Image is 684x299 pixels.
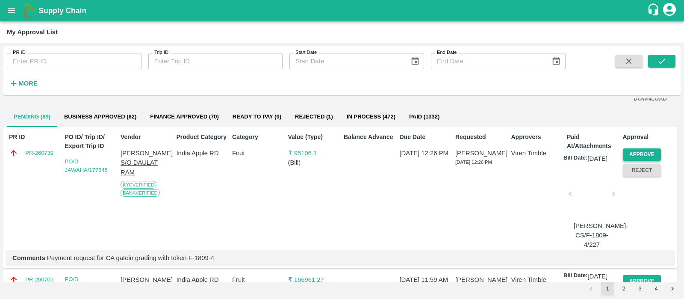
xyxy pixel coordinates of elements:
p: India Apple RD [177,275,229,284]
button: Go to page 4 [649,282,663,296]
nav: pagination navigation [583,282,681,296]
input: Enter PR ID [7,53,142,69]
p: Viren Timble [511,275,563,284]
a: Supply Chain [38,5,647,17]
button: open drawer [2,1,21,21]
p: Category [232,133,284,142]
a: PR-260739 [25,149,53,157]
p: Balance Advance [344,133,396,142]
button: Business Approved (82) [57,107,143,127]
p: Due Date [400,133,452,142]
b: Comments [12,255,45,261]
button: In Process (472) [340,107,402,127]
p: Approval [623,133,675,142]
p: Value (Type) [288,133,340,142]
div: customer-support [647,3,662,18]
p: Requested [455,133,507,142]
p: [DATE] 12:26 PM [400,148,452,158]
p: ₹ 166961.27 [288,275,340,284]
p: [PERSON_NAME] [121,275,173,284]
button: Reject [623,164,661,177]
p: [DATE] [587,272,607,281]
p: [PERSON_NAME]-CS/F-1809-4/227 [574,221,610,250]
button: Go to next page [666,282,679,296]
span: [DATE] 12:26 PM [455,160,492,165]
p: ( Bill ) [288,158,340,167]
p: Viren Timble [511,148,563,158]
p: Fruit [232,275,284,284]
span: Bank Verified [121,189,160,197]
label: End Date [437,49,457,56]
strong: More [18,80,38,87]
p: [DATE] 11:59 AM [400,275,452,284]
button: DOWNLOAD [630,92,670,107]
input: Enter Trip ID [148,53,283,69]
p: PR ID [9,133,61,142]
img: logo [21,2,38,19]
button: Approve [623,275,661,287]
button: Approve [623,148,661,161]
p: Bill Date: [563,154,587,163]
button: Go to page 3 [633,282,647,296]
button: Paid (1332) [402,107,446,127]
p: India Apple RD [177,148,229,158]
button: Rejected (1) [288,107,340,127]
p: Bill Date: [563,272,587,281]
div: My Approval List [7,27,58,38]
input: Start Date [289,53,403,69]
p: ₹ 95106.1 [288,148,340,158]
a: PR-260705 [25,275,53,284]
a: PO/D JAWAHA/177645 [65,158,108,173]
button: Choose date [407,53,423,69]
input: End Date [431,53,545,69]
p: PO ID/ Trip ID/ Export Trip ID [65,133,117,151]
p: [DATE] [587,154,607,163]
p: [PERSON_NAME] [455,275,507,284]
span: KYC Verified [121,181,156,189]
button: Finance Approved (70) [143,107,226,127]
label: PR ID [13,49,26,56]
div: account of current user [662,2,677,20]
p: Approvers [511,133,563,142]
label: Trip ID [154,49,168,56]
p: [PERSON_NAME] [455,148,507,158]
p: Vendor [121,133,173,142]
p: Payment request for CA gatein grading with token F-1809-4 [12,253,668,263]
p: [PERSON_NAME] S/O DAULAT RAM [121,148,173,177]
button: Choose date [548,53,564,69]
button: Go to page 2 [617,282,631,296]
button: More [7,76,40,91]
label: Start Date [295,49,317,56]
button: Pending (89) [7,107,57,127]
p: Product Category [177,133,229,142]
a: PO/D KAPILN/177611 [65,276,105,291]
button: page 1 [601,282,614,296]
button: Ready To Pay (0) [226,107,288,127]
b: Supply Chain [38,6,86,15]
p: Fruit [232,148,284,158]
p: Paid At/Attachments [567,133,619,151]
